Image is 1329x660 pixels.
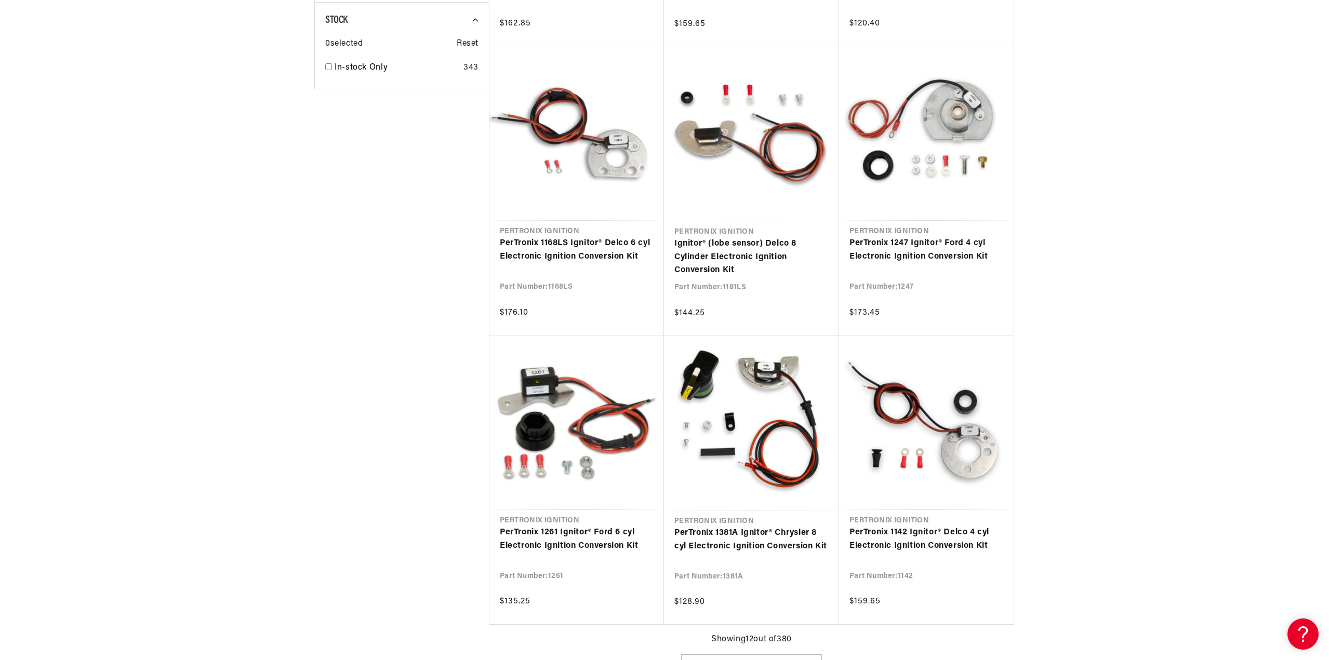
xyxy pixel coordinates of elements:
[463,61,479,75] div: 343
[325,37,363,51] span: 0 selected
[335,61,459,75] a: In-stock Only
[849,237,1003,263] a: PerTronix 1247 Ignitor® Ford 4 cyl Electronic Ignition Conversion Kit
[711,633,792,646] span: Showing 12 out of 380
[325,15,348,25] span: Stock
[500,237,654,263] a: PerTronix 1168LS Ignitor® Delco 6 cyl Electronic Ignition Conversion Kit
[849,526,1003,553] a: PerTronix 1142 Ignitor® Delco 4 cyl Electronic Ignition Conversion Kit
[457,37,479,51] span: Reset
[674,527,829,553] a: PerTronix 1381A Ignitor® Chrysler 8 cyl Electronic Ignition Conversion Kit
[674,237,829,277] a: Ignitor® (lobe sensor) Delco 8 Cylinder Electronic Ignition Conversion Kit
[500,526,654,553] a: PerTronix 1261 Ignitor® Ford 6 cyl Electronic Ignition Conversion Kit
